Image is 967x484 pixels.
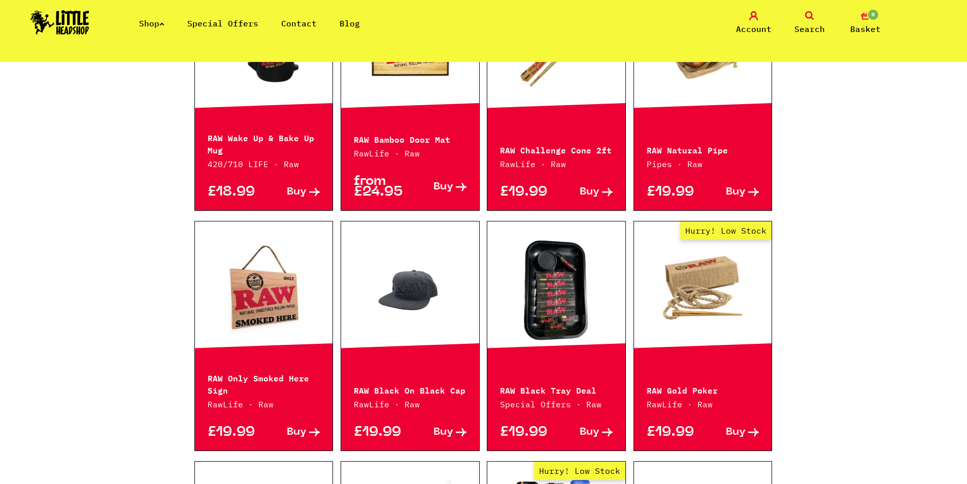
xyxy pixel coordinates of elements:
a: Search [784,11,835,35]
img: Little Head Shop Logo [30,10,89,35]
span: Buy [580,427,599,438]
span: Buy [287,427,307,438]
p: RawLife · Raw [354,398,466,410]
span: Basket [850,23,881,35]
a: Shop [139,18,164,28]
a: Contact [281,18,317,28]
p: £19.99 [500,427,556,438]
span: Buy [580,187,599,198]
a: Buy [556,427,613,438]
a: Blog [340,18,360,28]
p: £19.99 [208,427,264,438]
a: Buy [556,187,613,198]
span: Hurry! Low Stock [534,462,625,480]
a: Buy [703,187,759,198]
p: from £24.95 [354,176,410,198]
p: RawLife · Raw [500,158,613,170]
span: 0 [867,9,879,21]
p: RAW Challenge Cone 2ft [500,143,613,155]
a: Buy [410,427,466,438]
p: £19.99 [500,187,556,198]
p: Pipes · Raw [647,158,759,170]
a: Buy [263,427,320,438]
p: RAW Only Smoked Here Sign [208,371,320,396]
p: RAW Black On Black Cap [354,383,466,396]
p: £18.99 [208,187,264,198]
p: RAW Bamboo Door Mat [354,133,466,145]
p: Special Offers · Raw [500,398,613,410]
span: Buy [434,427,453,438]
a: Hurry! Low Stock [634,239,772,341]
span: Buy [434,182,453,192]
p: £19.99 [354,427,410,438]
span: Buy [726,187,746,198]
span: Account [736,23,772,35]
p: RAW Black Tray Deal [500,383,613,396]
p: RawLife · Raw [208,398,320,410]
p: £19.99 [647,187,703,198]
a: Buy [703,427,759,438]
p: RawLife · Raw [647,398,759,410]
p: £19.99 [647,427,703,438]
a: 0 Basket [840,11,891,35]
p: RAW Natural Pipe [647,143,759,155]
p: RawLife · Raw [354,147,466,159]
p: RAW Wake Up & Bake Up Mug [208,131,320,155]
a: Buy [263,187,320,198]
a: Buy [410,176,466,198]
span: Buy [726,427,746,438]
p: RAW Gold Poker [647,383,759,396]
p: 420/710 LIFE · Raw [208,158,320,170]
span: Hurry! Low Stock [680,221,772,240]
span: Search [794,23,825,35]
a: Special Offers [187,18,258,28]
span: Buy [287,187,307,198]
